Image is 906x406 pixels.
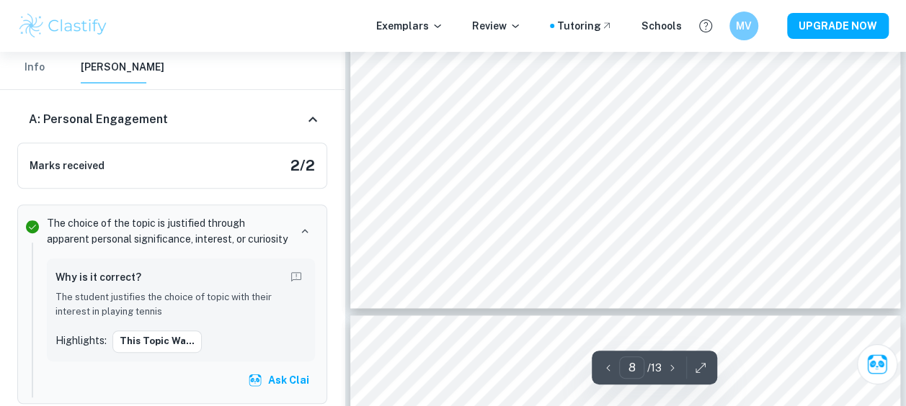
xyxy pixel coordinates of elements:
button: Help and Feedback [693,14,718,38]
button: [PERSON_NAME] [81,52,164,84]
button: UPGRADE NOW [787,13,889,39]
div: A: Personal Engagement [17,96,327,143]
button: Report mistake/confusion [286,267,306,287]
h6: A: Personal Engagement [29,111,168,128]
p: The student justifies the choice of topic with their interest in playing tennis [55,290,306,320]
button: MV [729,12,758,40]
p: The choice of the topic is justified through apparent personal significance, interest, or curiosity [47,215,289,247]
button: Info [17,52,52,84]
img: clai.svg [248,373,262,387]
button: Ask Clai [245,367,315,393]
img: Clastify logo [17,12,109,40]
p: Highlights: [55,333,107,348]
h5: 2 / 2 [290,155,315,176]
a: Tutoring [557,18,613,34]
p: Review [472,18,521,34]
svg: Correct [24,218,41,235]
button: Ask Clai [857,344,897,384]
p: / 13 [647,360,662,376]
p: Exemplars [376,18,443,34]
a: Schools [641,18,682,34]
button: This topic wa... [112,330,202,352]
h6: Why is it correct? [55,269,141,285]
h6: MV [736,18,752,34]
h6: Marks received [30,158,105,173]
